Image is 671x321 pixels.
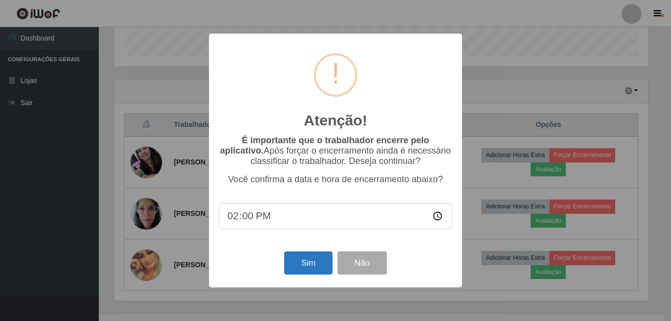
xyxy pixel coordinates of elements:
h2: Atenção! [304,112,367,129]
b: É importante que o trabalhador encerre pelo aplicativo. [220,135,429,156]
p: Você confirma a data e hora de encerramento abaixo? [219,174,452,185]
button: Não [337,251,386,275]
p: Após forçar o encerramento ainda é necessário classificar o trabalhador. Deseja continuar? [219,135,452,166]
button: Sim [284,251,332,275]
